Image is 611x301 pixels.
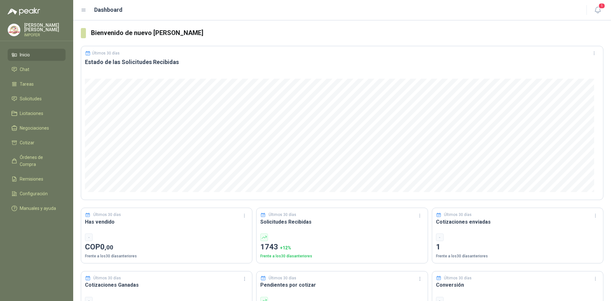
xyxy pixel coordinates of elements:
[260,253,424,259] p: Frente a los 30 días anteriores
[280,245,291,250] span: + 12 %
[91,28,603,38] h3: Bienvenido de nuevo [PERSON_NAME]
[444,275,472,281] p: Últimos 30 días
[598,3,605,9] span: 1
[260,218,424,226] h3: Solicitudes Recibidas
[8,173,66,185] a: Remisiones
[260,241,424,253] p: 1743
[8,188,66,200] a: Configuración
[85,218,248,226] h3: Has vendido
[436,233,444,241] div: -
[592,4,603,16] button: 1
[20,110,43,117] span: Licitaciones
[436,241,599,253] p: 1
[20,125,49,132] span: Negociaciones
[20,95,42,102] span: Solicitudes
[85,253,248,259] p: Frente a los 30 días anteriores
[8,78,66,90] a: Tareas
[85,233,93,241] div: -
[20,190,48,197] span: Configuración
[8,107,66,119] a: Licitaciones
[8,122,66,134] a: Negociaciones
[260,281,424,289] h3: Pendientes por cotizar
[20,81,34,88] span: Tareas
[100,242,113,251] span: 0
[8,63,66,75] a: Chat
[8,24,20,36] img: Company Logo
[444,212,472,218] p: Últimos 30 días
[8,49,66,61] a: Inicio
[24,23,66,32] p: [PERSON_NAME] [PERSON_NAME]
[269,212,296,218] p: Últimos 30 días
[20,154,60,168] span: Órdenes de Compra
[93,212,121,218] p: Últimos 30 días
[8,202,66,214] a: Manuales y ayuda
[93,275,121,281] p: Últimos 30 días
[85,58,599,66] h3: Estado de las Solicitudes Recibidas
[20,66,29,73] span: Chat
[8,8,40,15] img: Logo peakr
[20,176,43,183] span: Remisiones
[20,139,34,146] span: Cotizar
[85,241,248,253] p: COP
[92,51,120,55] p: Últimos 30 días
[20,51,30,58] span: Inicio
[8,93,66,105] a: Solicitudes
[8,151,66,170] a: Órdenes de Compra
[24,33,66,37] p: IMPOFER
[436,218,599,226] h3: Cotizaciones enviadas
[94,5,123,14] h1: Dashboard
[436,281,599,289] h3: Conversión
[20,205,56,212] span: Manuales y ayuda
[436,253,599,259] p: Frente a los 30 días anteriores
[8,137,66,149] a: Cotizar
[269,275,296,281] p: Últimos 30 días
[105,244,113,251] span: ,00
[85,281,248,289] h3: Cotizaciones Ganadas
